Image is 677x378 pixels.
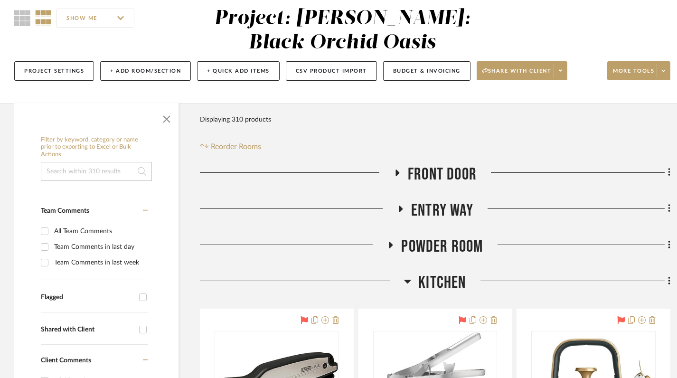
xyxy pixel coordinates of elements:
[286,61,377,81] button: CSV Product Import
[14,61,94,81] button: Project Settings
[41,326,134,334] div: Shared with Client
[41,293,134,302] div: Flagged
[418,273,466,293] span: Kitchen
[41,208,89,214] span: Team Comments
[54,224,145,239] div: All Team Comments
[200,110,271,129] div: Displaying 310 products
[200,141,261,152] button: Reorder Rooms
[607,61,670,80] button: More tools
[157,108,176,127] button: Close
[197,61,280,81] button: + Quick Add Items
[482,67,552,82] span: Share with client
[383,61,470,81] button: Budget & Invoicing
[41,136,152,159] h6: Filter by keyword, category or name prior to exporting to Excel or Bulk Actions
[401,236,483,257] span: Powder Room
[54,239,145,255] div: Team Comments in last day
[613,67,654,82] span: More tools
[411,200,473,221] span: Entry Way
[477,61,568,80] button: Share with client
[214,9,470,53] div: Project: [PERSON_NAME]: Black Orchid Oasis
[211,141,261,152] span: Reorder Rooms
[41,357,91,364] span: Client Comments
[54,255,145,270] div: Team Comments in last week
[408,164,477,185] span: Front Door
[100,61,191,81] button: + Add Room/Section
[41,162,152,181] input: Search within 310 results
